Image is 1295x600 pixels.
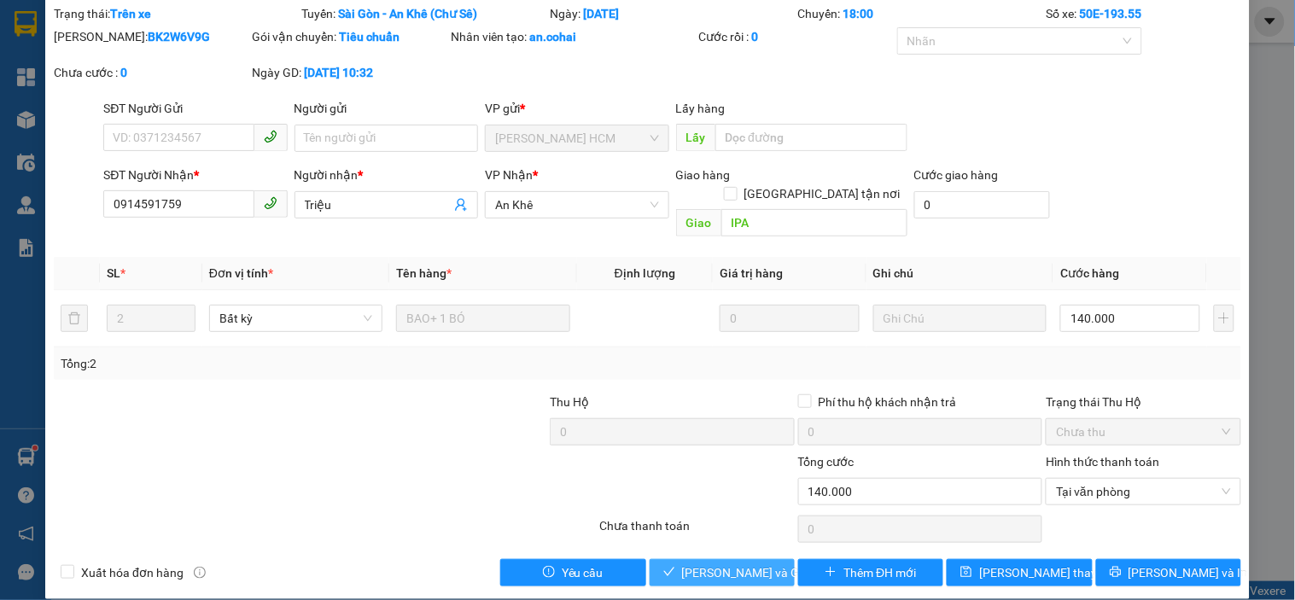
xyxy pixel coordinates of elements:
b: Tiêu chuẩn [340,30,400,44]
h2: 6HF9RWNB [8,53,97,79]
button: printer[PERSON_NAME] và In [1096,559,1241,586]
input: Cước giao hàng [914,191,1051,218]
span: Phí thu hộ khách nhận trả [812,393,964,411]
div: Cước rồi : [699,27,894,46]
span: 1 hồ sơ [153,118,236,148]
span: Lấy [676,124,715,151]
input: VD: Bàn, Ghế [396,305,569,332]
button: plusThêm ĐH mới [798,559,943,586]
b: [DATE] [583,7,619,20]
span: Lấy hàng [676,102,726,115]
span: info-circle [194,567,206,579]
b: Sài Gòn - An Khê (Chư Sê) [339,7,478,20]
div: Chưa thanh toán [598,516,796,546]
span: Yêu cầu [562,563,604,582]
span: Cước hàng [1060,266,1119,280]
div: Ngày GD: [253,63,447,82]
span: VP Nhận [485,168,533,182]
span: An Khê [495,192,658,218]
span: Đơn vị tính [209,266,273,280]
span: plus [825,566,837,580]
span: Gửi: [153,65,185,85]
span: [GEOGRAPHIC_DATA] tận nơi [738,184,907,203]
b: Trên xe [110,7,151,20]
b: 0 [120,66,127,79]
input: Ghi Chú [873,305,1047,332]
span: Xuất hóa đơn hàng [74,563,190,582]
div: SĐT Người Gửi [103,99,287,118]
div: VP gửi [485,99,668,118]
span: Tại văn phòng [1056,479,1230,504]
button: exclamation-circleYêu cầu [500,559,645,586]
label: Cước giao hàng [914,168,999,182]
span: Giao [676,209,721,236]
span: Tên hàng [396,266,452,280]
button: delete [61,305,88,332]
b: 50E-193.55 [1079,7,1141,20]
span: [PERSON_NAME] thay đổi [979,563,1116,582]
div: Chưa cước : [54,63,248,82]
div: Người nhận [295,166,478,184]
div: Gói vận chuyển: [253,27,447,46]
span: check [663,566,675,580]
th: Ghi chú [866,257,1053,290]
span: Chưa thu [1056,419,1230,445]
span: exclamation-circle [543,566,555,580]
div: Tuyến: [300,4,549,23]
span: Trần Phú HCM [495,125,658,151]
span: phone [264,130,277,143]
span: user-add [454,198,468,212]
button: save[PERSON_NAME] thay đổi [947,559,1092,586]
input: Dọc đường [715,124,907,151]
span: Định lượng [615,266,675,280]
b: BK2W6V9G [148,30,210,44]
span: printer [1110,566,1122,580]
button: check[PERSON_NAME] và Giao hàng [650,559,795,586]
span: Thêm ĐH mới [843,563,916,582]
span: phone [264,196,277,210]
b: 0 [752,30,759,44]
div: Chuyến: [796,4,1045,23]
span: Giao hàng [676,168,731,182]
span: [PERSON_NAME] và Giao hàng [682,563,846,582]
label: Hình thức thanh toán [1046,455,1159,469]
input: Dọc đường [721,209,907,236]
span: Bất kỳ [219,306,372,331]
b: Cô Hai [44,12,114,38]
span: SL [107,266,120,280]
span: save [960,566,972,580]
span: AyunPa [153,93,213,114]
div: [PERSON_NAME]: [54,27,248,46]
span: Tổng cước [798,455,855,469]
div: Nhân viên tạo: [451,27,696,46]
div: Số xe: [1044,4,1242,23]
b: [DATE] 10:32 [305,66,374,79]
div: Tổng: 2 [61,354,501,373]
span: [PERSON_NAME] và In [1129,563,1248,582]
div: SĐT Người Nhận [103,166,287,184]
div: Người gửi [295,99,478,118]
div: Trạng thái Thu Hộ [1046,393,1240,411]
span: Thu Hộ [550,395,589,409]
div: Trạng thái: [52,4,300,23]
button: plus [1214,305,1234,332]
span: [DATE] 07:49 [153,46,215,59]
b: 18:00 [843,7,874,20]
input: 0 [720,305,860,332]
b: an.cohai [529,30,576,44]
span: Giá trị hàng [720,266,783,280]
div: Ngày: [548,4,796,23]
